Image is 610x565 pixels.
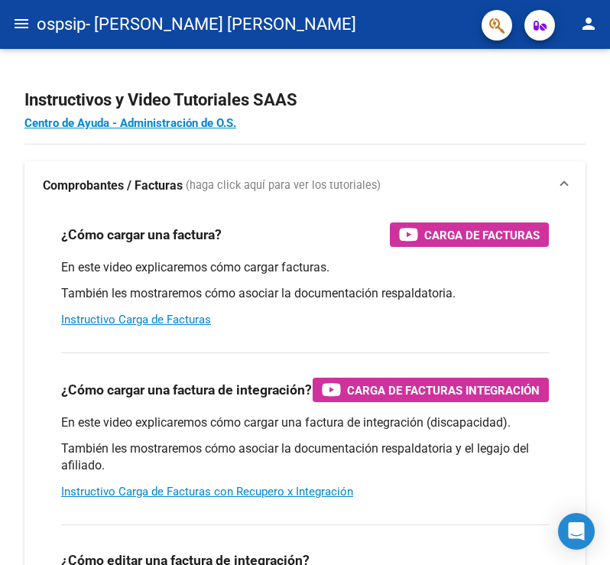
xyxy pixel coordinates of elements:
[558,513,595,550] div: Open Intercom Messenger
[61,285,549,302] p: También les mostraremos cómo asociar la documentación respaldatoria.
[390,222,549,247] button: Carga de Facturas
[24,86,586,115] h2: Instructivos y Video Tutoriales SAAS
[579,15,598,33] mat-icon: person
[61,414,549,431] p: En este video explicaremos cómo cargar una factura de integración (discapacidad).
[61,313,211,326] a: Instructivo Carga de Facturas
[12,15,31,33] mat-icon: menu
[37,8,86,41] span: ospsip
[24,161,586,210] mat-expansion-panel-header: Comprobantes / Facturas (haga click aquí para ver los tutoriales)
[61,379,312,401] h3: ¿Cómo cargar una factura de integración?
[61,485,353,498] a: Instructivo Carga de Facturas con Recupero x Integración
[24,116,236,130] a: Centro de Ayuda - Administración de O.S.
[186,177,381,194] span: (haga click aquí para ver los tutoriales)
[424,226,540,245] span: Carga de Facturas
[347,381,540,400] span: Carga de Facturas Integración
[43,177,183,194] strong: Comprobantes / Facturas
[61,259,549,276] p: En este video explicaremos cómo cargar facturas.
[313,378,549,402] button: Carga de Facturas Integración
[61,224,222,245] h3: ¿Cómo cargar una factura?
[61,440,549,474] p: También les mostraremos cómo asociar la documentación respaldatoria y el legajo del afiliado.
[86,8,356,41] span: - [PERSON_NAME] [PERSON_NAME]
